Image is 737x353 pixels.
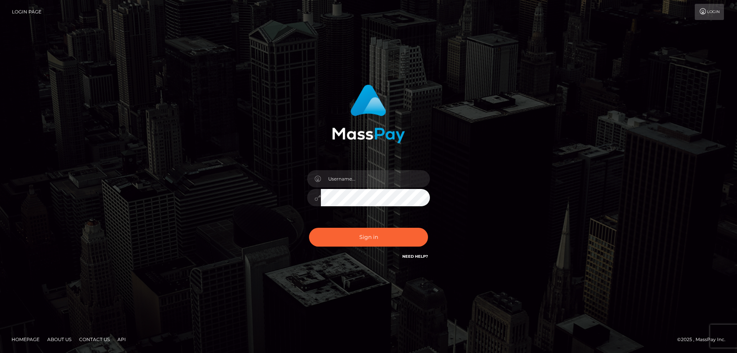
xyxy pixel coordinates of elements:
div: © 2025 , MassPay Inc. [677,335,731,344]
a: Login Page [12,4,41,20]
a: Homepage [8,333,43,345]
button: Sign in [309,228,428,247]
input: Username... [321,170,430,187]
a: Login [695,4,724,20]
a: API [114,333,129,345]
img: MassPay Login [332,85,405,143]
a: About Us [44,333,74,345]
a: Contact Us [76,333,113,345]
a: Need Help? [402,254,428,259]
